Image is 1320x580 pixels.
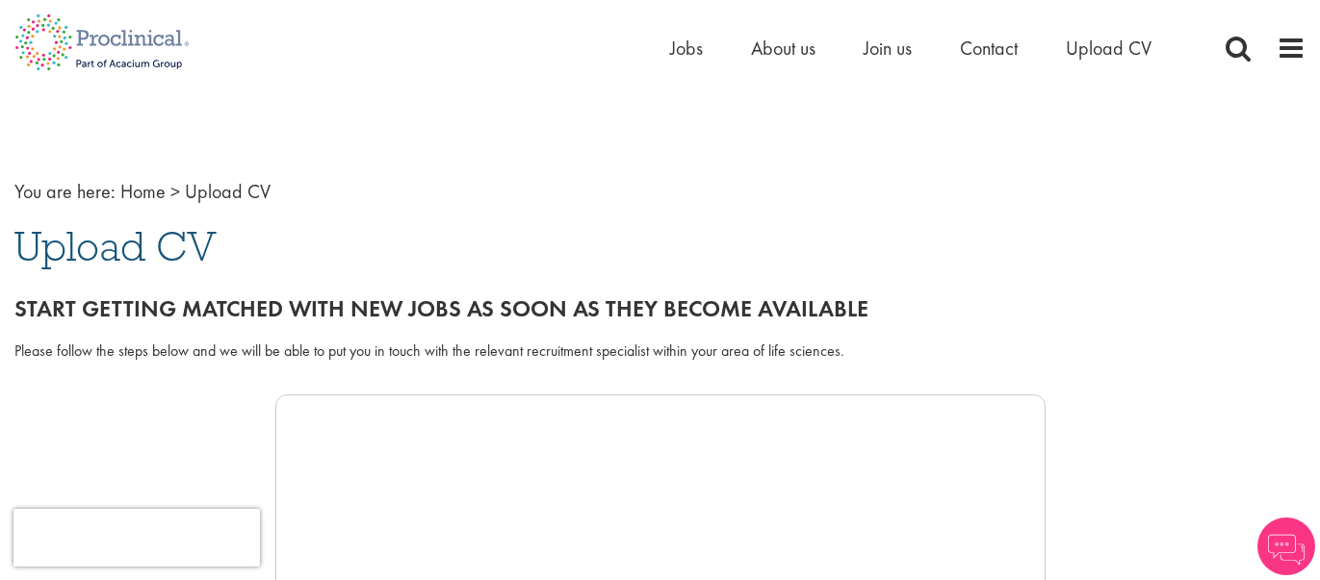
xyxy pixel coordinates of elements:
[14,340,1306,363] div: Please follow the steps below and we will be able to put you in touch with the relevant recruitme...
[170,179,180,204] span: >
[864,36,912,61] a: Join us
[14,220,217,272] span: Upload CV
[1257,517,1315,575] img: Chatbot
[670,36,703,61] a: Jobs
[120,179,166,204] a: breadcrumb link
[13,509,260,567] iframe: reCAPTCHA
[960,36,1018,61] a: Contact
[751,36,815,61] a: About us
[1066,36,1152,61] a: Upload CV
[185,179,271,204] span: Upload CV
[14,179,116,204] span: You are here:
[14,296,1306,321] h2: Start getting matched with new jobs as soon as they become available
